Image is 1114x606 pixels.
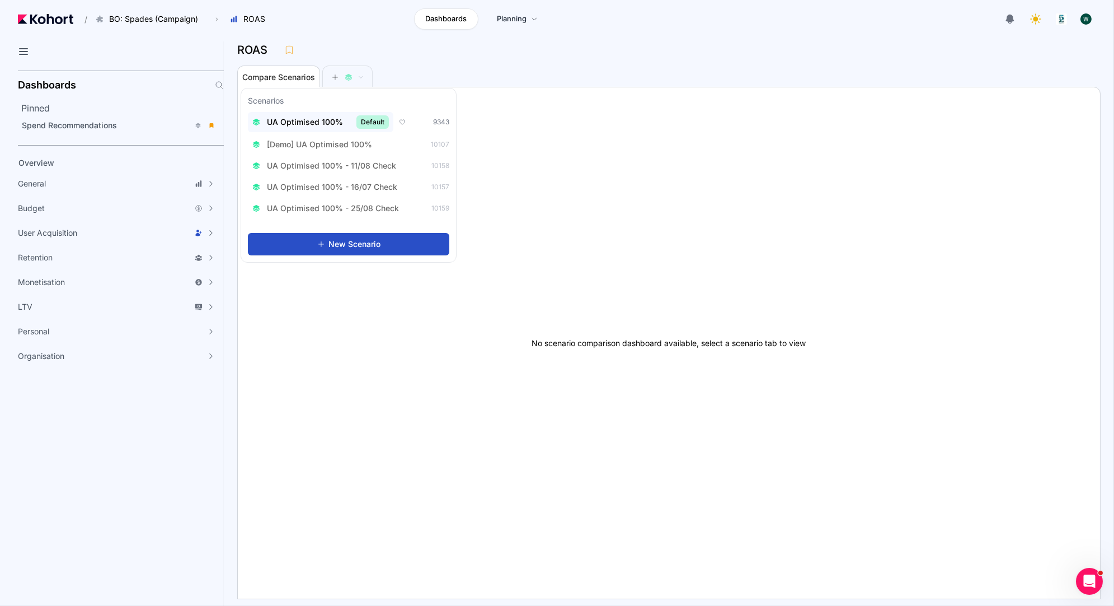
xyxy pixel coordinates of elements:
span: 10107 [431,140,449,149]
h2: Pinned [21,101,224,115]
h3: Scenarios [248,95,284,109]
button: UA Optimised 100% - 11/08 Check [248,157,407,175]
span: Spend Recommendations [22,120,117,130]
span: Compare Scenarios [242,73,315,81]
span: 9343 [433,118,449,127]
span: General [18,178,46,189]
div: No scenario comparison dashboard available, select a scenario tab to view [238,87,1100,599]
button: UA Optimised 100% - 25/08 Check [248,199,410,217]
a: Spend Recommendations [18,117,220,134]
span: Dashboards [425,13,467,25]
span: 10159 [431,204,449,213]
a: Overview [15,155,205,171]
button: UA Optimised 100% - 16/07 Check [248,178,408,196]
span: LTV [18,301,32,313]
img: Kohort logo [18,14,73,24]
a: Planning [485,8,549,30]
button: New Scenario [248,233,449,255]
span: Budget [18,203,45,214]
span: User Acquisition [18,227,77,239]
span: Overview [18,158,54,167]
span: New Scenario [328,239,380,250]
img: logo_logo_images_1_20240607072359498299_20240828135028712857.jpeg [1056,13,1067,25]
button: ROAS [224,10,277,29]
span: 10157 [431,183,449,192]
span: ROAS [243,13,265,25]
span: › [213,15,220,24]
span: UA Optimised 100% - 16/07 Check [267,181,397,193]
button: [Demo] UA Optimised 100% [248,136,383,153]
span: Monetisation [18,277,65,288]
span: [Demo] UA Optimised 100% [267,139,372,150]
span: UA Optimised 100% - 25/08 Check [267,203,399,214]
span: Retention [18,252,53,263]
a: Dashboards [414,8,478,30]
span: Organisation [18,351,64,362]
span: UA Optimised 100% [267,116,343,128]
button: UA Optimised 100%Default [248,112,393,132]
span: Personal [18,326,49,337]
iframe: Intercom live chat [1076,568,1103,595]
span: Default [356,115,389,129]
button: BO: Spades (Campaign) [90,10,210,29]
span: Planning [497,13,527,25]
span: BO: Spades (Campaign) [109,13,198,25]
span: / [76,13,87,25]
h3: ROAS [237,44,274,55]
span: UA Optimised 100% - 11/08 Check [267,160,396,171]
span: 10158 [431,161,449,170]
h2: Dashboards [18,80,76,90]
